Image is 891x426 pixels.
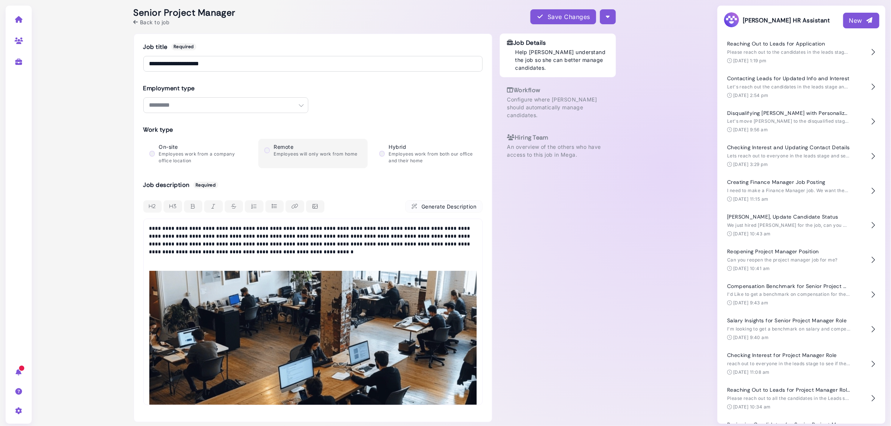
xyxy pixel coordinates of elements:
p: Employees work from a company office location [159,151,246,164]
time: [DATE] 10:43 am [733,231,771,237]
time: [DATE] 9:43 am [733,300,769,306]
time: [DATE] 3:29 pm [733,162,768,167]
p: Help [PERSON_NAME] understand the job so she can better manage candidates. [515,48,608,72]
time: [DATE] 2:54 pm [733,93,769,98]
p: Employees will only work from home [274,151,357,157]
span: Back to job [140,18,169,26]
button: Contacting Leads for Updated Info and Interest Let's reach out the candidates in the leads stage ... [723,70,879,104]
h3: Hiring Team [507,134,608,141]
p: Configure where [PERSON_NAME] should automatically manage candidates. [507,95,608,119]
time: [DATE] 10:41 am [733,266,770,271]
h4: Contacting Leads for Updated Info and Interest [727,75,850,82]
input: Hybrid Employees work from both our office and their home [379,151,385,157]
h4: Reaching Out to Leads for Project Manager Role [727,387,850,393]
button: Creating Finance Manager Job Posting I need to make a Finance Manager job. We want them to either... [723,173,879,208]
time: [DATE] 10:34 am [733,404,771,410]
h4: Checking Interest and Updating Contact Details [727,144,850,151]
input: Remote Employees will only work from home [264,147,270,153]
button: New [843,13,879,28]
h3: Work type [143,126,483,133]
span: On-site [159,144,178,150]
button: Generate Description [405,200,482,213]
span: Hybrid [389,144,406,150]
button: Save Changes [530,9,596,24]
span: Required [171,43,196,50]
time: [DATE] 11:15 am [733,196,769,202]
input: On-site Employees work from a company office location [149,151,155,157]
h4: Disqualifying [PERSON_NAME] with Personalized Feedback [727,110,850,116]
button: [PERSON_NAME], Update Candidate Status We just hired [PERSON_NAME] for the job, can you move ever... [723,208,879,243]
button: Checking Interest and Updating Contact Details Lets reach out to everyone in the leads stage and ... [723,139,879,173]
span: Required [193,182,218,188]
time: [DATE] 9:56 am [733,127,768,132]
time: [DATE] 11:08 am [733,369,770,375]
time: [DATE] 1:19 pm [733,58,767,63]
button: Disqualifying [PERSON_NAME] with Personalized Feedback Let's move [PERSON_NAME] to the disqualifi... [723,104,879,139]
h3: Workflow [507,87,608,94]
h2: Senior Project Manager [134,7,236,18]
h4: Salary Insights for Senior Project Manager Role [727,317,850,324]
span: Remote [274,144,293,150]
h4: Checking Interest for Project Manager Role [727,352,850,358]
div: Save Changes [536,12,590,21]
div: New [849,16,873,25]
h3: Job title [143,43,483,50]
button: Salary Insights for Senior Project Manager Role I'm looking to get a benchmark on salary and comp... [723,312,879,347]
h3: Job Details [507,39,608,46]
h4: [PERSON_NAME], Update Candidate Status [727,214,850,220]
h4: Creating Finance Manager Job Posting [727,179,850,185]
h3: Employment type [143,85,308,92]
button: Reaching Out to Leads for Application Please reach out to the candidates in the leads stage and s... [723,35,879,70]
span: Can you reopen the project manager job for me? [727,257,838,263]
h4: Reaching Out to Leads for Application [727,41,850,47]
h3: [PERSON_NAME] HR Assistant [723,12,830,29]
img: 3fb3909a-0ab6-4698-8848-2a3ee5055d1a.png [149,271,477,424]
p: An overview of the others who have access to this job in Mega. [507,143,608,159]
button: Compensation Benchmark for Senior Project Manager I'd Like to get a benchmark on compensation for... [723,278,879,312]
button: Reopening Project Manager Position Can you reopen the project manager job for me? [DATE] 10:41 am [723,243,879,278]
button: Checking Interest for Project Manager Role reach out to everyone in the leads stage to see if the... [723,347,879,381]
h3: Job description [143,181,483,188]
time: [DATE] 9:40 am [733,335,769,340]
button: Reaching Out to Leads for Project Manager Role Please reach out to all the candidates in the Lead... [723,381,879,416]
h4: Compensation Benchmark for Senior Project Manager [727,283,850,289]
p: Employees work from both our office and their home [389,151,476,164]
h4: Reopening Project Manager Position [727,248,850,255]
